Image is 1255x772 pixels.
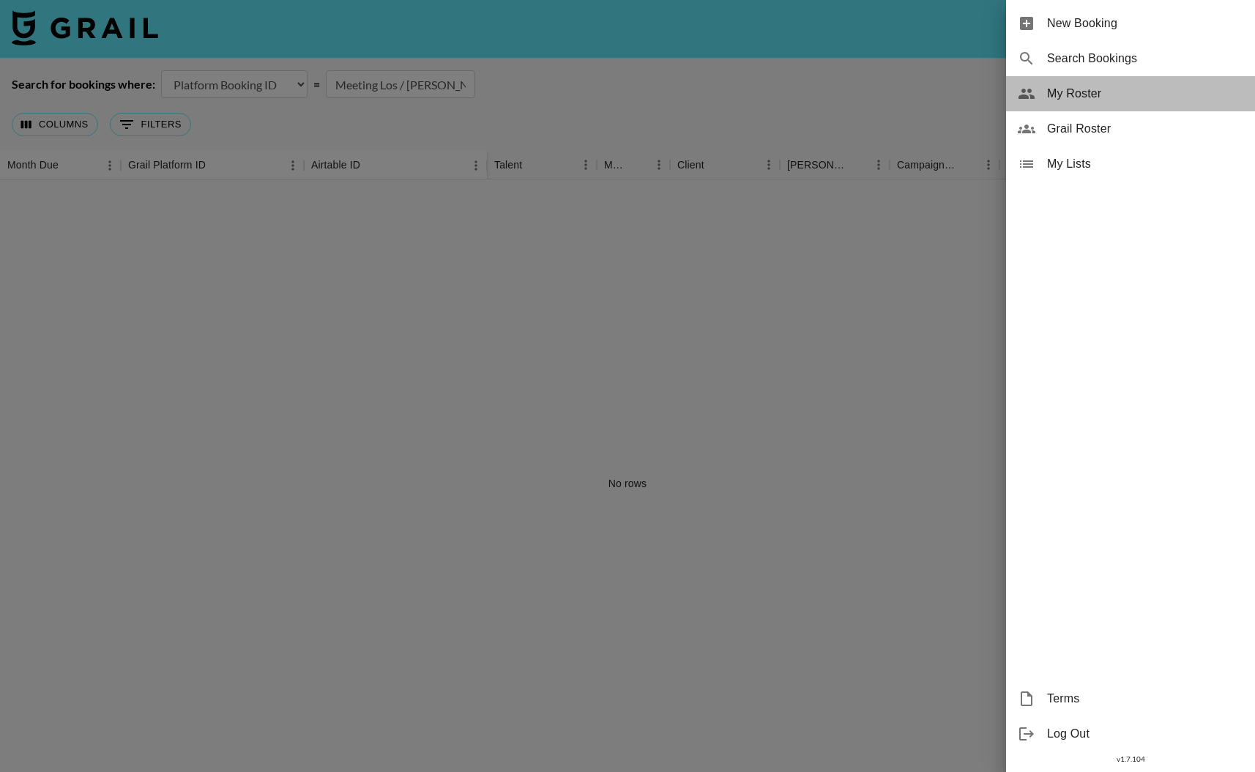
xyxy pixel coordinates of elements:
[1047,690,1243,708] span: Terms
[1006,111,1255,146] div: Grail Roster
[1047,120,1243,138] span: Grail Roster
[1047,85,1243,103] span: My Roster
[1047,15,1243,32] span: New Booking
[1006,716,1255,751] div: Log Out
[1006,146,1255,182] div: My Lists
[1006,76,1255,111] div: My Roster
[1047,155,1243,173] span: My Lists
[1006,41,1255,76] div: Search Bookings
[1006,681,1255,716] div: Terms
[1006,751,1255,767] div: v 1.7.104
[1047,50,1243,67] span: Search Bookings
[1006,6,1255,41] div: New Booking
[1047,725,1243,743] span: Log Out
